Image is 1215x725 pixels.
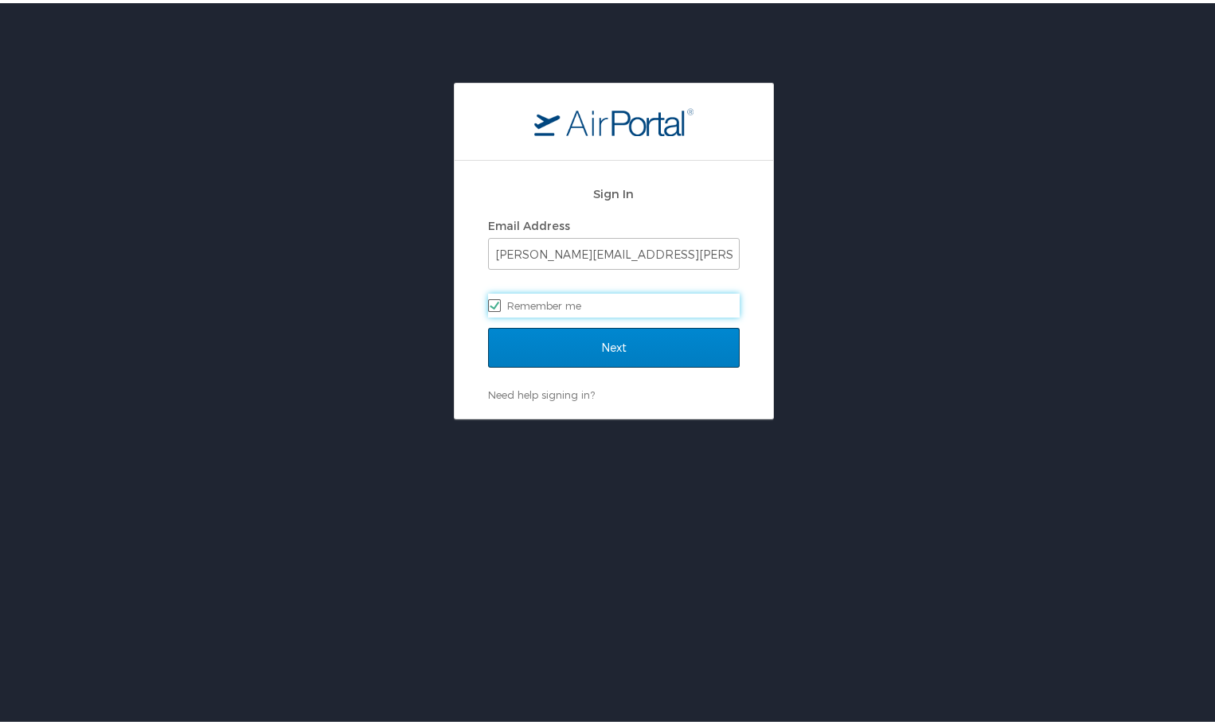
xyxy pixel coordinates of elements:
input: Next [488,325,740,364]
label: Email Address [488,216,570,229]
img: logo [534,104,693,133]
label: Remember me [488,290,740,314]
a: Need help signing in? [488,385,595,398]
h2: Sign In [488,181,740,200]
